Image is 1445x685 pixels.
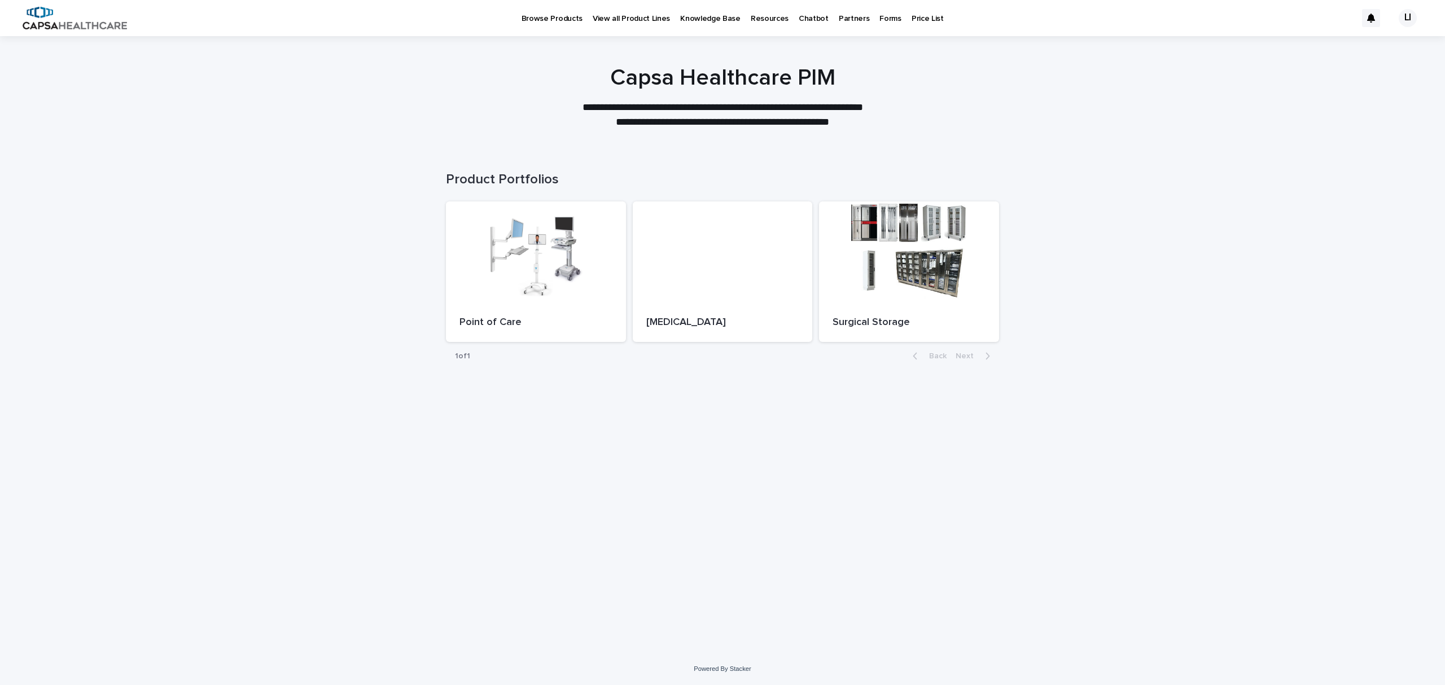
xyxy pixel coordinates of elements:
a: Point of Care [446,201,626,342]
a: [MEDICAL_DATA] [633,201,813,342]
p: 1 of 1 [446,342,479,370]
span: Back [922,352,947,360]
p: Point of Care [459,317,612,329]
p: Surgical Storage [833,317,986,329]
button: Next [951,351,999,361]
a: Powered By Stacker [694,665,751,672]
div: LI [1399,9,1417,27]
span: Next [956,352,980,360]
img: B5p4sRfuTuC72oLToeu7 [23,7,127,29]
button: Back [904,351,951,361]
h1: Capsa Healthcare PIM [446,64,999,91]
h1: Product Portfolios [446,172,999,188]
p: [MEDICAL_DATA] [646,317,799,329]
a: Surgical Storage [819,201,999,342]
